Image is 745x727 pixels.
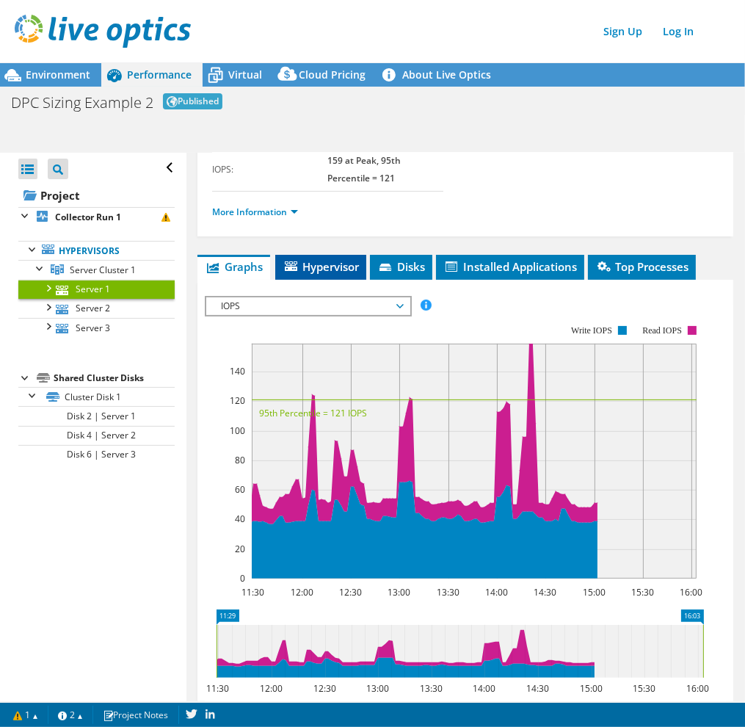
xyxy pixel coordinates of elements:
[443,259,577,274] span: Installed Applications
[241,586,264,598] text: 11:30
[18,184,175,207] a: Project
[230,424,245,437] text: 100
[212,206,298,218] a: More Information
[655,21,701,42] a: Log In
[596,21,650,42] a: Sign Up
[583,586,606,598] text: 15:00
[366,682,389,695] text: 13:00
[240,572,245,585] text: 0
[571,325,612,336] text: Write IOPS
[18,280,175,299] a: Server 1
[127,68,192,82] span: Performance
[230,365,245,377] text: 140
[228,68,262,82] span: Virtual
[214,297,402,315] span: IOPS
[686,682,709,695] text: 16:00
[3,706,48,724] a: 1
[18,260,175,279] a: Server Cluster 1
[18,406,175,425] a: Disk 2 | Server 1
[55,211,121,223] b: Collector Run 1
[70,264,136,276] span: Server Cluster 1
[18,426,175,445] a: Disk 4 | Server 2
[48,706,93,724] a: 2
[18,318,175,337] a: Server 3
[437,586,459,598] text: 13:30
[680,586,702,598] text: 16:00
[388,586,410,598] text: 13:00
[11,95,153,110] h1: DPC Sizing Example 2
[235,454,245,466] text: 80
[339,586,362,598] text: 12:30
[18,207,175,226] a: Collector Run 1
[206,682,229,695] text: 11:30
[299,68,366,82] span: Cloud Pricing
[235,483,245,496] text: 60
[15,15,191,48] img: live_optics_svg.svg
[163,93,222,109] span: Published
[485,586,508,598] text: 14:00
[259,407,367,419] text: 95th Percentile = 121 IOPS
[595,259,688,274] span: Top Processes
[283,259,359,274] span: Hypervisor
[313,682,336,695] text: 12:30
[235,543,245,555] text: 20
[420,682,443,695] text: 13:30
[54,369,175,387] div: Shared Cluster Disks
[18,241,175,260] a: Hypervisors
[377,63,502,87] a: About Live Optics
[633,682,655,695] text: 15:30
[473,682,495,695] text: 14:00
[260,682,283,695] text: 12:00
[205,259,263,274] span: Graphs
[18,299,175,318] a: Server 2
[18,387,175,406] a: Cluster Disk 1
[92,706,179,724] a: Project Notes
[642,325,682,336] text: Read IOPS
[631,586,654,598] text: 15:30
[377,259,425,274] span: Disks
[26,68,90,82] span: Environment
[230,394,245,407] text: 120
[327,154,401,184] b: 159 at Peak, 95th Percentile = 121
[580,682,603,695] text: 15:00
[212,162,328,177] label: IOPS:
[18,445,175,464] a: Disk 6 | Server 3
[291,586,313,598] text: 12:00
[534,586,556,598] text: 14:30
[235,513,245,525] text: 40
[526,682,549,695] text: 14:30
